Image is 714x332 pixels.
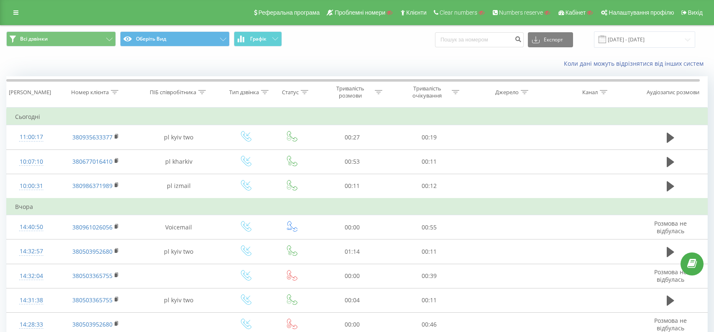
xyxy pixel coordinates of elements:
td: Voicemail [136,215,222,239]
td: Сьогодні [7,108,708,125]
div: Тривалість очікування [405,85,450,99]
button: Графік [234,31,282,46]
a: 380503952680 [72,247,113,255]
span: Numbers reserve [499,9,543,16]
td: Вчора [7,198,708,215]
a: 380677016410 [72,157,113,165]
div: 11:00:17 [15,129,47,145]
div: Аудіозапис розмови [647,89,699,96]
div: Тривалість розмови [328,85,373,99]
td: pl kyiv two [136,239,222,264]
a: 380986371989 [72,182,113,190]
span: Клієнти [406,9,427,16]
div: 14:40:50 [15,219,47,235]
td: 00:00 [314,215,391,239]
td: 00:11 [314,174,391,198]
td: 00:04 [314,288,391,312]
div: 14:32:04 [15,268,47,284]
td: pl kyiv two [136,125,222,149]
span: Всі дзвінки [20,36,48,42]
td: pl kharkiv [136,149,222,174]
span: Графік [250,36,266,42]
span: Розмова не відбулась [654,317,687,332]
a: 380503365755 [72,272,113,280]
a: 380503952680 [72,320,113,328]
div: ПІБ співробітника [150,89,196,96]
span: Розмова не відбулась [654,219,687,235]
div: 14:32:57 [15,243,47,260]
div: Номер клієнта [71,89,109,96]
td: 00:39 [391,264,468,288]
span: Вихід [688,9,703,16]
button: Оберіть Вид [120,31,230,46]
div: 10:07:10 [15,154,47,170]
a: 380503365755 [72,296,113,304]
td: 01:14 [314,239,391,264]
a: 380961026056 [72,223,113,231]
td: 00:55 [391,215,468,239]
span: Кабінет [566,9,586,16]
span: Проблемні номери [335,9,385,16]
div: Статус [282,89,299,96]
div: Канал [582,89,598,96]
div: [PERSON_NAME] [9,89,51,96]
span: Налаштування профілю [609,9,674,16]
input: Пошук за номером [435,32,524,47]
div: Тип дзвінка [229,89,259,96]
span: Розмова не відбулась [654,268,687,283]
td: 00:00 [314,264,391,288]
span: Clear numbers [440,9,477,16]
td: 00:53 [314,149,391,174]
td: 00:12 [391,174,468,198]
div: Джерело [495,89,519,96]
td: 00:27 [314,125,391,149]
a: Коли дані можуть відрізнятися вiд інших систем [564,59,708,67]
span: Реферальна програма [258,9,320,16]
td: pl izmail [136,174,222,198]
td: 00:11 [391,149,468,174]
td: pl kyiv two [136,288,222,312]
a: 380935633377 [72,133,113,141]
div: 14:31:38 [15,292,47,309]
td: 00:11 [391,288,468,312]
td: 00:11 [391,239,468,264]
button: Всі дзвінки [6,31,116,46]
div: 10:00:31 [15,178,47,194]
button: Експорт [528,32,573,47]
td: 00:19 [391,125,468,149]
